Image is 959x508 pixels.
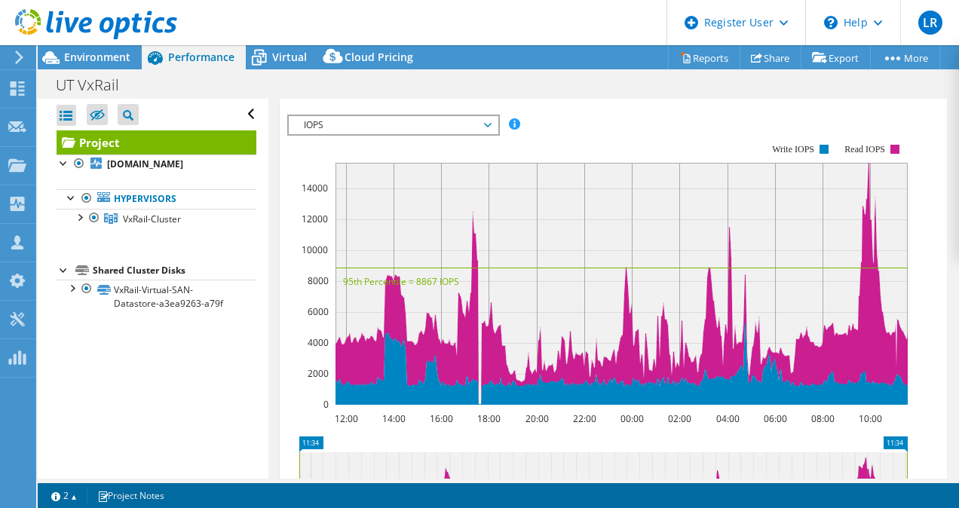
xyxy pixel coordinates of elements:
a: VxRail-Cluster [57,209,256,228]
a: [DOMAIN_NAME] [57,155,256,174]
text: 14000 [302,182,328,194]
text: 18:00 [476,412,500,425]
span: Cloud Pricing [345,50,413,64]
span: Performance [168,50,234,64]
a: Reports [668,46,740,69]
a: 2 [41,486,87,505]
text: 12000 [302,213,328,225]
a: VxRail-Virtual-SAN-Datastore-a3ea9263-a79f [57,280,256,313]
a: More [870,46,940,69]
text: 08:00 [810,412,834,425]
text: 95th Percentile = 8867 IOPS [343,275,459,288]
text: 8000 [308,274,329,287]
b: [DOMAIN_NAME] [107,158,183,170]
a: Export [801,46,871,69]
text: 06:00 [763,412,786,425]
h1: UT VxRail [49,77,142,93]
text: 2000 [308,367,329,380]
text: 10000 [302,243,328,256]
text: Write IOPS [772,144,814,155]
a: Share [740,46,801,69]
text: 04:00 [715,412,739,425]
text: 20:00 [525,412,548,425]
div: Shared Cluster Disks [93,262,256,280]
a: Hypervisors [57,189,256,209]
span: LR [918,11,942,35]
text: 4000 [308,336,329,349]
span: Environment [64,50,130,64]
span: IOPS [296,116,490,134]
a: Project [57,130,256,155]
text: 16:00 [429,412,452,425]
text: 0 [323,398,329,411]
text: 12:00 [334,412,357,425]
a: Project Notes [87,486,175,505]
text: 02:00 [667,412,691,425]
text: Read IOPS [844,144,885,155]
text: 22:00 [572,412,596,425]
text: 14:00 [381,412,405,425]
span: VxRail-Cluster [123,213,181,225]
span: Virtual [272,50,307,64]
text: 10:00 [858,412,881,425]
text: 00:00 [620,412,643,425]
text: 6000 [308,305,329,318]
svg: \n [824,16,838,29]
